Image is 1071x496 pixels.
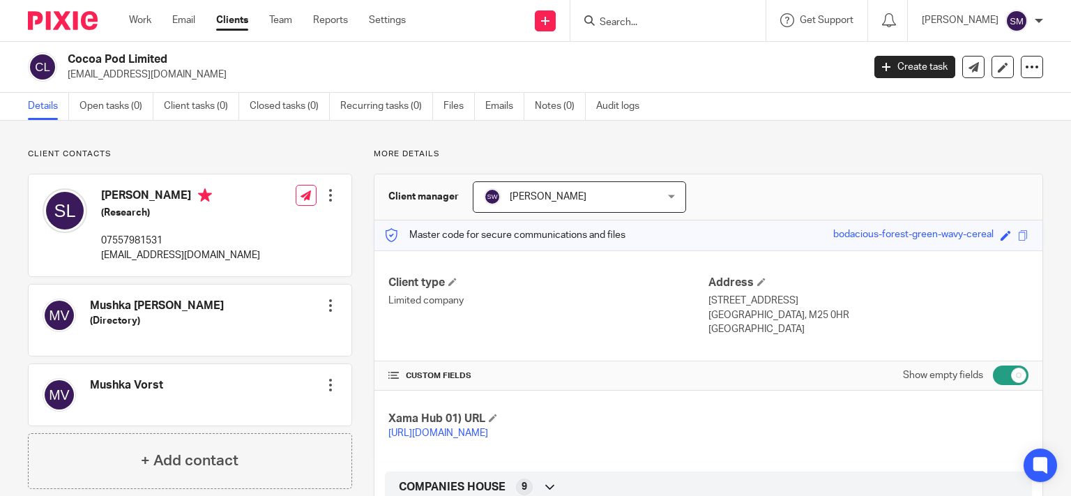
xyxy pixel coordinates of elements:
i: Primary [198,188,212,202]
img: svg%3E [28,52,57,82]
h4: Client type [388,276,708,290]
h4: + Add contact [141,450,238,472]
div: bodacious-forest-green-wavy-cereal [833,227,994,243]
a: Open tasks (0) [79,93,153,120]
a: [URL][DOMAIN_NAME] [388,428,488,438]
a: Work [129,13,151,27]
label: Show empty fields [903,368,983,382]
span: Get Support [800,15,853,25]
img: svg%3E [1005,10,1028,32]
span: COMPANIES HOUSE [399,480,506,495]
h3: Client manager [388,190,459,204]
p: [STREET_ADDRESS] [708,294,1028,308]
h4: CUSTOM FIELDS [388,370,708,382]
img: svg%3E [484,188,501,205]
h4: Mushka [PERSON_NAME] [90,299,224,313]
p: [GEOGRAPHIC_DATA] [708,322,1028,336]
p: Limited company [388,294,708,308]
p: [PERSON_NAME] [922,13,998,27]
p: Client contacts [28,149,352,160]
a: Files [443,93,475,120]
p: 07557981531 [101,234,260,248]
a: Clients [216,13,248,27]
a: Notes (0) [535,93,586,120]
a: Team [269,13,292,27]
p: Master code for secure communications and files [385,228,625,242]
input: Search [598,17,724,29]
a: Audit logs [596,93,650,120]
img: svg%3E [43,378,76,412]
p: [EMAIL_ADDRESS][DOMAIN_NAME] [68,68,853,82]
a: Emails [485,93,524,120]
a: Create task [874,56,955,78]
a: Reports [313,13,348,27]
a: Closed tasks (0) [250,93,330,120]
h4: Mushka Vorst [90,378,163,393]
a: Client tasks (0) [164,93,239,120]
img: svg%3E [43,299,76,332]
p: [GEOGRAPHIC_DATA], M25 0HR [708,308,1028,322]
h5: (Directory) [90,314,224,328]
a: Settings [369,13,406,27]
span: [PERSON_NAME] [510,192,586,202]
span: 9 [522,480,527,494]
h2: Cocoa Pod Limited [68,52,697,67]
img: svg%3E [43,188,87,233]
h4: [PERSON_NAME] [101,188,260,206]
h4: Address [708,276,1028,290]
p: More details [374,149,1043,160]
h4: Xama Hub 01) URL [388,412,708,426]
h5: (Research) [101,206,260,220]
a: Email [172,13,195,27]
p: [EMAIL_ADDRESS][DOMAIN_NAME] [101,248,260,262]
a: Recurring tasks (0) [340,93,433,120]
a: Details [28,93,69,120]
img: Pixie [28,11,98,30]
